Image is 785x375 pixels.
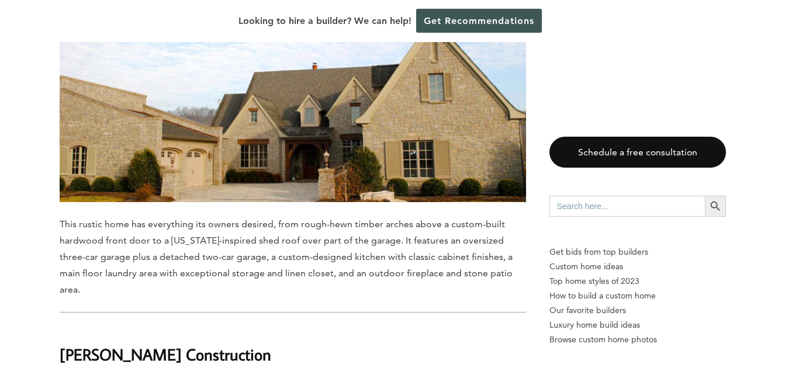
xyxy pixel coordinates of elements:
[549,245,726,259] p: Get bids from top builders
[549,259,726,274] a: Custom home ideas
[549,137,726,168] a: Schedule a free consultation
[549,196,705,217] input: Search here...
[416,9,542,33] a: Get Recommendations
[549,332,726,347] a: Browse custom home photos
[561,291,771,361] iframe: Drift Widget Chat Controller
[60,344,271,364] b: [PERSON_NAME] Construction
[549,318,726,332] a: Luxury home build ideas
[60,218,513,295] span: This rustic home has everything its owners desired, from rough-hewn timber arches above a custom-...
[549,303,726,318] a: Our favorite builders
[549,289,726,303] a: How to build a custom home
[549,274,726,289] a: Top home styles of 2023
[709,200,722,213] svg: Search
